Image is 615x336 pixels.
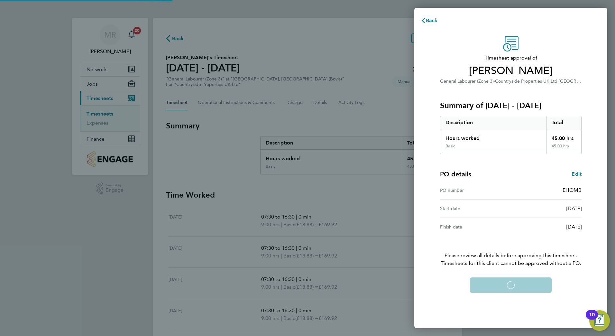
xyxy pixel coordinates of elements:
span: EHOMB [563,187,582,193]
div: Finish date [440,223,511,231]
button: Back [414,14,444,27]
span: Edit [572,171,582,177]
span: Back [426,17,438,23]
span: Countryside Properties UK Ltd [495,79,557,84]
div: [DATE] [511,223,582,231]
h3: Summary of [DATE] - [DATE] [440,100,582,111]
div: Basic [445,144,455,149]
div: Description [440,116,546,129]
span: Timesheet approval of [440,54,582,62]
div: 45.00 hrs [546,144,582,154]
h4: PO details [440,170,471,179]
div: 10 [589,315,595,323]
div: Total [546,116,582,129]
a: Edit [572,170,582,178]
span: Timesheets for this client cannot be approved without a PO. [432,259,589,267]
div: Hours worked [440,129,546,144]
button: Open Resource Center, 10 new notifications [589,310,610,331]
span: · [494,79,495,84]
div: Summary of 18 - 24 Aug 2025 [440,116,582,154]
div: [DATE] [511,205,582,212]
span: General Labourer (Zone 3) [440,79,494,84]
div: PO number [440,186,511,194]
div: Start date [440,205,511,212]
span: [PERSON_NAME] [440,64,582,77]
div: 45.00 hrs [546,129,582,144]
span: · [557,79,559,84]
p: Please review all details before approving this timesheet. [432,236,589,267]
